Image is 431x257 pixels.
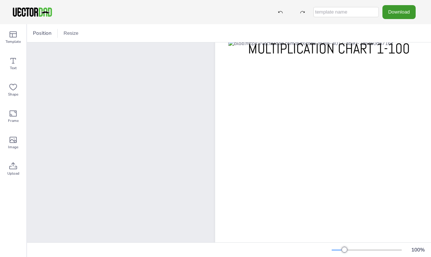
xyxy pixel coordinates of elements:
[409,246,427,253] div: 100 %
[248,40,410,58] span: MULTIPLICATION CHART 1-100
[10,65,17,71] span: Text
[31,30,53,37] span: Position
[8,144,18,150] span: Image
[5,39,21,45] span: Template
[8,118,19,124] span: Frame
[61,27,81,39] button: Resize
[382,5,416,19] button: Download
[7,171,19,176] span: Upload
[12,7,53,18] img: VectorDad-1.png
[313,7,379,17] input: template name
[8,92,18,97] span: Shape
